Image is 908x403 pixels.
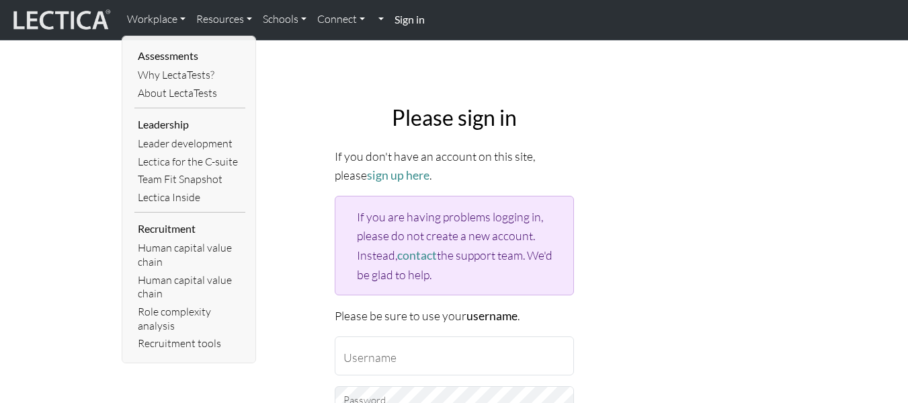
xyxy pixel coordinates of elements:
[134,271,245,303] a: Human capital value chain
[134,84,245,102] a: About LectaTests
[134,170,245,188] a: Team Fit Snapshot
[466,309,518,323] strong: username
[367,168,429,182] a: sign up here
[395,13,425,26] strong: Sign in
[134,45,245,67] li: Assessments
[134,114,245,135] li: Leadership
[257,5,312,34] a: Schools
[122,5,191,34] a: Workplace
[134,334,245,353] a: Recruitment tools
[389,5,430,34] a: Sign in
[335,306,574,326] p: Please be sure to use your .
[134,153,245,171] a: Lectica for the C-suite
[191,5,257,34] a: Resources
[397,248,437,262] a: contact
[10,7,111,33] img: lecticalive
[134,188,245,207] a: Lectica Inside
[134,135,245,153] a: Leader development
[134,66,245,84] a: Why LectaTests?
[134,303,245,334] a: Role complexity analysis
[335,105,574,131] h2: Please sign in
[134,218,245,240] li: Recruitment
[312,5,370,34] a: Connect
[335,147,574,185] p: If you don't have an account on this site, please .
[335,196,574,295] div: If you are having problems logging in, please do not create a new account. Instead, the support t...
[335,336,574,375] input: Username
[134,239,245,270] a: Human capital value chain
